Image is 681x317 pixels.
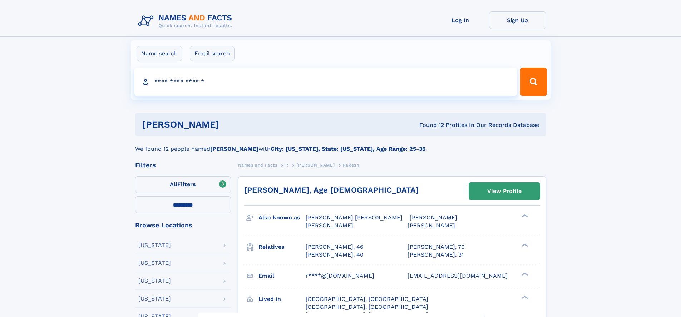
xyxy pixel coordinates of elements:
[520,295,528,299] div: ❯
[138,278,171,284] div: [US_STATE]
[258,293,306,305] h3: Lived in
[258,212,306,224] h3: Also known as
[238,160,277,169] a: Names and Facts
[520,214,528,218] div: ❯
[285,163,288,168] span: R
[135,176,231,193] label: Filters
[138,242,171,248] div: [US_STATE]
[306,251,364,259] a: [PERSON_NAME], 40
[258,270,306,282] h3: Email
[408,272,508,279] span: [EMAIL_ADDRESS][DOMAIN_NAME]
[306,222,353,229] span: [PERSON_NAME]
[408,243,465,251] a: [PERSON_NAME], 70
[319,121,539,129] div: Found 12 Profiles In Our Records Database
[306,296,428,302] span: [GEOGRAPHIC_DATA], [GEOGRAPHIC_DATA]
[138,296,171,302] div: [US_STATE]
[135,136,546,153] div: We found 12 people named with .
[258,241,306,253] h3: Relatives
[285,160,288,169] a: R
[142,120,319,129] h1: [PERSON_NAME]
[296,160,335,169] a: [PERSON_NAME]
[137,46,182,61] label: Name search
[135,162,231,168] div: Filters
[410,214,457,221] span: [PERSON_NAME]
[520,272,528,276] div: ❯
[408,222,455,229] span: [PERSON_NAME]
[271,145,425,152] b: City: [US_STATE], State: [US_STATE], Age Range: 25-35
[489,11,546,29] a: Sign Up
[134,68,517,96] input: search input
[306,303,428,310] span: [GEOGRAPHIC_DATA], [GEOGRAPHIC_DATA]
[520,68,547,96] button: Search Button
[135,11,238,31] img: Logo Names and Facts
[190,46,235,61] label: Email search
[296,163,335,168] span: [PERSON_NAME]
[432,11,489,29] a: Log In
[210,145,258,152] b: [PERSON_NAME]
[306,243,364,251] a: [PERSON_NAME], 46
[487,183,522,199] div: View Profile
[343,163,359,168] span: Rakesh
[306,214,403,221] span: [PERSON_NAME] [PERSON_NAME]
[135,222,231,228] div: Browse Locations
[469,183,540,200] a: View Profile
[244,185,419,194] a: [PERSON_NAME], Age [DEMOGRAPHIC_DATA]
[520,243,528,247] div: ❯
[170,181,177,188] span: All
[138,260,171,266] div: [US_STATE]
[408,251,464,259] a: [PERSON_NAME], 31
